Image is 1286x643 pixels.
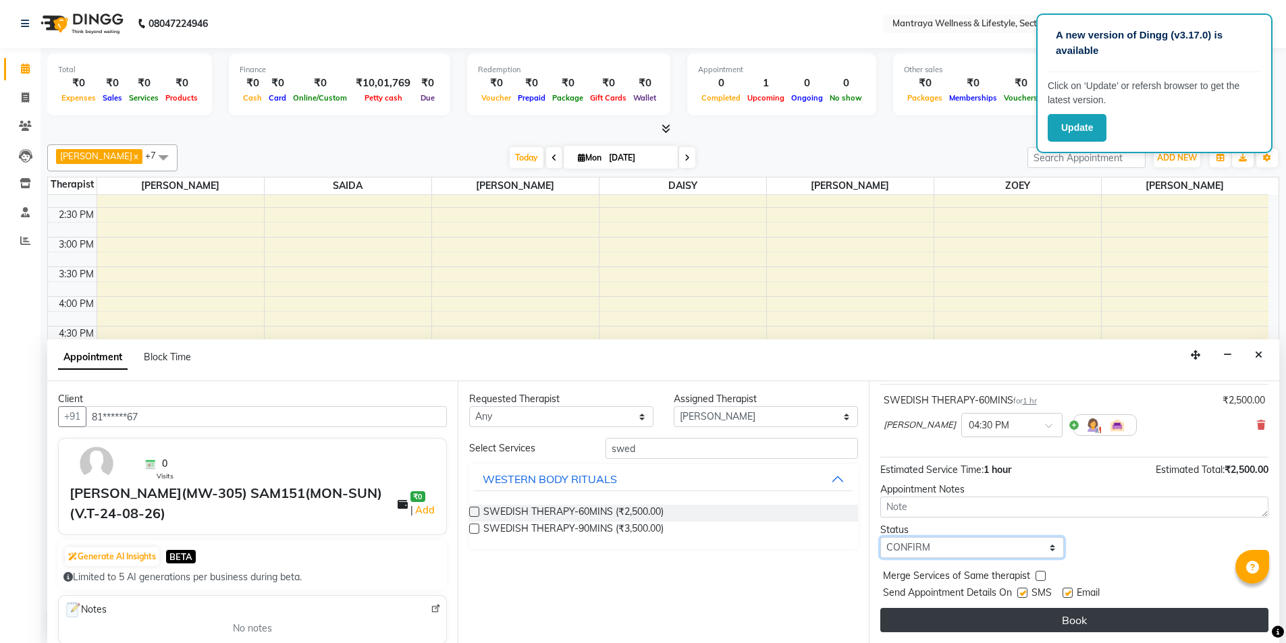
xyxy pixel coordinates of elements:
[880,464,984,476] span: Estimated Service Time:
[574,152,605,163] span: Mon
[984,464,1011,476] span: 1 hour
[904,93,946,103] span: Packages
[1102,177,1269,194] span: [PERSON_NAME]
[744,93,788,103] span: Upcoming
[162,457,167,471] span: 0
[265,76,290,91] div: ₹0
[1056,28,1253,58] p: A new version of Dingg (v3.17.0) is available
[240,76,265,91] div: ₹0
[698,93,744,103] span: Completed
[934,177,1101,194] span: ZOEY
[1048,79,1261,107] p: Click on ‘Update’ or refersh browser to get the latest version.
[58,64,201,76] div: Total
[162,93,201,103] span: Products
[144,351,191,363] span: Block Time
[483,505,664,522] span: SWEDISH THERAPY-60MINS (₹2,500.00)
[126,93,162,103] span: Services
[606,438,858,459] input: Search by service name
[233,621,272,636] span: No notes
[788,93,826,103] span: Ongoing
[417,93,438,103] span: Due
[58,406,86,427] button: +91
[63,570,441,584] div: Limited to 5 AI generations per business during beta.
[410,491,425,502] span: ₹0
[478,76,514,91] div: ₹0
[1023,396,1037,406] span: 1 hr
[1223,393,1265,408] div: ₹2,500.00
[483,471,617,487] div: WESTERN BODY RITUALS
[1156,464,1225,476] span: Estimated Total:
[86,406,447,427] input: Search by Name/Mobile/Email/Code
[1109,417,1125,433] img: Interior.png
[605,148,672,168] input: 2025-09-01
[674,392,858,406] div: Assigned Therapist
[157,471,173,481] span: Visits
[1013,396,1037,406] small: for
[475,467,852,491] button: WESTERN BODY RITUALS
[904,64,1123,76] div: Other sales
[510,147,543,168] span: Today
[1000,93,1041,103] span: Vouchers
[416,76,439,91] div: ₹0
[60,150,132,161] span: [PERSON_NAME]
[826,93,865,103] span: No show
[265,177,431,194] span: SAIDA
[883,569,1030,586] span: Merge Services of Same therapist
[99,76,126,91] div: ₹0
[145,150,166,161] span: +7
[1027,147,1146,168] input: Search Appointment
[904,76,946,91] div: ₹0
[514,93,549,103] span: Prepaid
[946,76,1000,91] div: ₹0
[132,150,138,161] a: x
[514,76,549,91] div: ₹0
[880,523,1065,537] div: Status
[630,93,660,103] span: Wallet
[149,5,208,43] b: 08047224946
[698,64,865,76] div: Appointment
[64,601,107,619] span: Notes
[350,76,416,91] div: ₹10,01,769
[698,76,744,91] div: 0
[1154,148,1200,167] button: ADD NEW
[97,177,264,194] span: [PERSON_NAME]
[549,76,587,91] div: ₹0
[469,392,653,406] div: Requested Therapist
[587,76,630,91] div: ₹0
[290,76,350,91] div: ₹0
[1077,586,1100,603] span: Email
[166,550,196,563] span: BETA
[361,93,406,103] span: Petty cash
[58,392,447,406] div: Client
[290,93,350,103] span: Online/Custom
[432,177,599,194] span: [PERSON_NAME]
[826,76,865,91] div: 0
[410,502,437,518] span: |
[126,76,162,91] div: ₹0
[58,93,99,103] span: Expenses
[880,608,1268,632] button: Book
[459,441,595,455] div: Select Services
[788,76,826,91] div: 0
[483,522,664,538] span: SWEDISH THERAPY-90MINS (₹3,500.00)
[884,393,1037,408] div: SWEDISH THERAPY-60MINS
[265,93,290,103] span: Card
[77,444,116,483] img: avatar
[56,327,97,341] div: 4:30 PM
[1032,586,1052,603] span: SMS
[34,5,127,43] img: logo
[48,177,97,192] div: Therapist
[162,76,201,91] div: ₹0
[1085,417,1101,433] img: Hairdresser.png
[478,64,660,76] div: Redemption
[549,93,587,103] span: Package
[56,237,97,252] div: 3:00 PM
[767,177,934,194] span: [PERSON_NAME]
[1225,464,1268,476] span: ₹2,500.00
[58,345,128,370] span: Appointment
[1048,114,1106,142] button: Update
[56,208,97,222] div: 2:30 PM
[1249,345,1268,366] button: Close
[946,93,1000,103] span: Memberships
[240,64,439,76] div: Finance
